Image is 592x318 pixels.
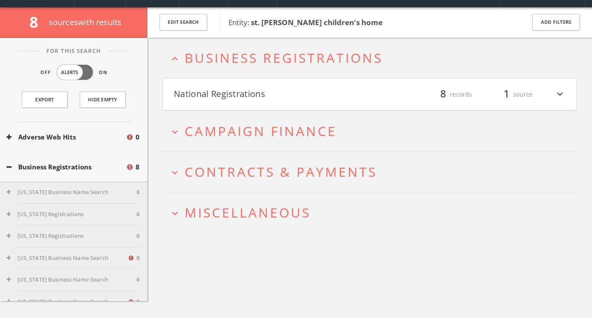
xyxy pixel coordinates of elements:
span: 0 [137,210,140,219]
span: 8 [136,162,140,172]
button: Edit Search [159,14,207,31]
button: expand_moreContracts & Payments [169,165,577,179]
button: expand_moreMiscellaneous [169,205,577,220]
button: [US_STATE] Registrations [7,232,137,240]
i: expand_more [169,167,181,178]
b: st. [PERSON_NAME] children's home [251,17,383,27]
span: 0 [137,188,140,197]
span: On [99,69,107,76]
button: Business Registrations [7,162,126,172]
button: Adverse Web Hits [7,132,126,142]
button: expand_moreCampaign Finance [169,124,577,138]
span: Contracts & Payments [185,163,377,181]
span: source s with results [49,17,122,27]
button: National Registrations [174,87,370,102]
button: [US_STATE] Business Name Search [7,298,127,306]
div: source [481,87,533,102]
span: 0 [137,276,140,284]
span: 0 [137,254,140,263]
span: For This Search [40,47,107,55]
button: Hide Empty [80,91,126,108]
span: Off [40,69,51,76]
button: [US_STATE] Business Name Search [7,188,137,197]
button: Add Filters [532,14,580,31]
button: [US_STATE] Business Name Search [7,254,127,263]
span: 8 [29,12,46,32]
span: 1 [500,87,513,102]
span: Campaign Finance [185,122,337,140]
span: Business Registrations [185,49,383,67]
span: 8 [436,87,450,102]
i: expand_more [169,126,181,138]
span: Miscellaneous [185,204,311,221]
i: expand_more [554,87,566,102]
span: 0 [137,298,140,306]
span: 0 [137,232,140,240]
button: expand_lessBusiness Registrations [169,51,577,65]
a: Export [22,91,68,108]
span: 0 [136,132,140,142]
i: expand_less [169,53,181,65]
i: expand_more [169,208,181,219]
div: records [420,87,472,102]
button: [US_STATE] Registrations [7,210,137,219]
button: [US_STATE] Business Name Search [7,276,137,284]
span: Entity: [228,17,383,27]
